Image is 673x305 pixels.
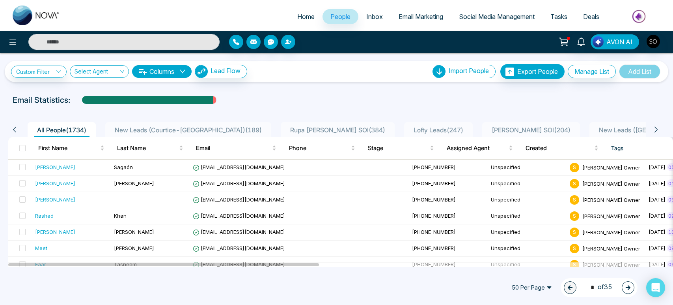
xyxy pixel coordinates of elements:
span: of 35 [586,282,612,293]
th: First Name [32,137,111,159]
span: [PERSON_NAME] Owner [582,213,640,219]
td: Unspecified [488,208,567,224]
img: Lead Flow [195,65,208,78]
div: [PERSON_NAME] [35,179,75,187]
span: [PHONE_NUMBER] [412,164,456,170]
span: Social Media Management [459,13,535,21]
span: [DATE] [649,164,666,170]
a: Deals [575,9,607,24]
a: Inbox [358,9,391,24]
td: Unspecified [488,192,567,208]
span: S [570,211,579,221]
span: Export People [517,68,558,75]
span: Sagaón [114,164,133,170]
a: Custom Filter [11,66,67,78]
p: Email Statistics: [13,94,70,106]
span: 50 Per Page [506,281,557,294]
a: Lead FlowLead Flow [192,65,247,78]
span: [EMAIL_ADDRESS][DOMAIN_NAME] [193,180,285,186]
span: [EMAIL_ADDRESS][DOMAIN_NAME] [193,213,285,219]
img: Lead Flow [593,36,604,47]
span: [EMAIL_ADDRESS][DOMAIN_NAME] [193,229,285,235]
div: Rashed [35,212,54,220]
span: down [179,68,186,75]
span: [DATE] [649,229,666,235]
button: Columnsdown [132,65,192,78]
span: Import People [449,67,489,75]
span: S [570,179,579,188]
span: [EMAIL_ADDRESS][DOMAIN_NAME] [193,245,285,251]
span: Lead Flow [211,67,240,75]
span: [PERSON_NAME] Owner [582,164,640,170]
td: Unspecified [488,241,567,257]
th: Assigned Agent [440,137,519,159]
span: [PERSON_NAME] Owner [582,180,640,186]
div: [PERSON_NAME] [35,228,75,236]
td: Unspecified [488,160,567,176]
span: Last Name [117,143,177,153]
span: Deals [583,13,599,21]
button: Manage List [568,65,616,78]
button: Export People [500,64,565,79]
a: Tasks [543,9,575,24]
span: [PHONE_NUMBER] [412,245,456,251]
span: Email Marketing [399,13,443,21]
span: [PERSON_NAME] Owner [582,261,640,267]
div: [PERSON_NAME] [35,196,75,203]
span: S [570,228,579,237]
span: Rupa [PERSON_NAME] SOI ( 384 ) [287,126,388,134]
span: [DATE] [649,245,666,251]
span: S [570,195,579,205]
button: Lead Flow [195,65,247,78]
th: Created [519,137,605,159]
img: Market-place.gif [611,8,668,25]
img: Nova CRM Logo [13,6,60,25]
span: Stage [368,143,428,153]
th: Email [190,137,283,159]
span: [EMAIL_ADDRESS][DOMAIN_NAME] [193,196,285,203]
span: [PHONE_NUMBER] [412,261,456,267]
a: Social Media Management [451,9,543,24]
span: [PERSON_NAME] Owner [582,229,640,235]
span: [PERSON_NAME] Owner [582,196,640,203]
div: Meet [35,244,47,252]
span: [DATE] [649,180,666,186]
th: Stage [362,137,440,159]
span: [EMAIL_ADDRESS][DOMAIN_NAME] [193,164,285,170]
div: Open Intercom Messenger [646,278,665,297]
td: Unspecified [488,224,567,241]
span: Email [196,143,270,153]
span: [DATE] [649,196,666,203]
span: Phone [289,143,349,153]
span: [EMAIL_ADDRESS][DOMAIN_NAME] [193,261,285,267]
td: Unspecified [488,176,567,192]
span: [PERSON_NAME] [114,229,154,235]
span: Lofty Leads ( 247 ) [410,126,466,134]
a: Email Marketing [391,9,451,24]
div: Faar [35,260,46,268]
span: [DATE] [649,261,666,267]
span: Home [297,13,315,21]
span: S [570,244,579,253]
span: AVON AI [606,37,632,47]
span: First Name [38,143,99,153]
span: S [570,163,579,172]
span: [PHONE_NUMBER] [412,213,456,219]
span: [DATE] [649,213,666,219]
span: [PERSON_NAME] Owner [582,245,640,251]
span: New Leads (Courtice-[GEOGRAPHIC_DATA]) ( 189 ) [112,126,265,134]
img: User Avatar [647,35,660,48]
button: AVON AI [591,34,639,49]
span: [PERSON_NAME] [114,245,154,251]
span: Created [526,143,593,153]
span: [PERSON_NAME] SOI ( 204 ) [488,126,574,134]
div: [PERSON_NAME] [35,163,75,171]
span: [PHONE_NUMBER] [412,196,456,203]
span: Khan [114,213,127,219]
span: Inbox [366,13,383,21]
a: Home [289,9,323,24]
span: People [330,13,350,21]
span: All People ( 1734 ) [34,126,89,134]
span: [PHONE_NUMBER] [412,229,456,235]
span: S [570,260,579,269]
